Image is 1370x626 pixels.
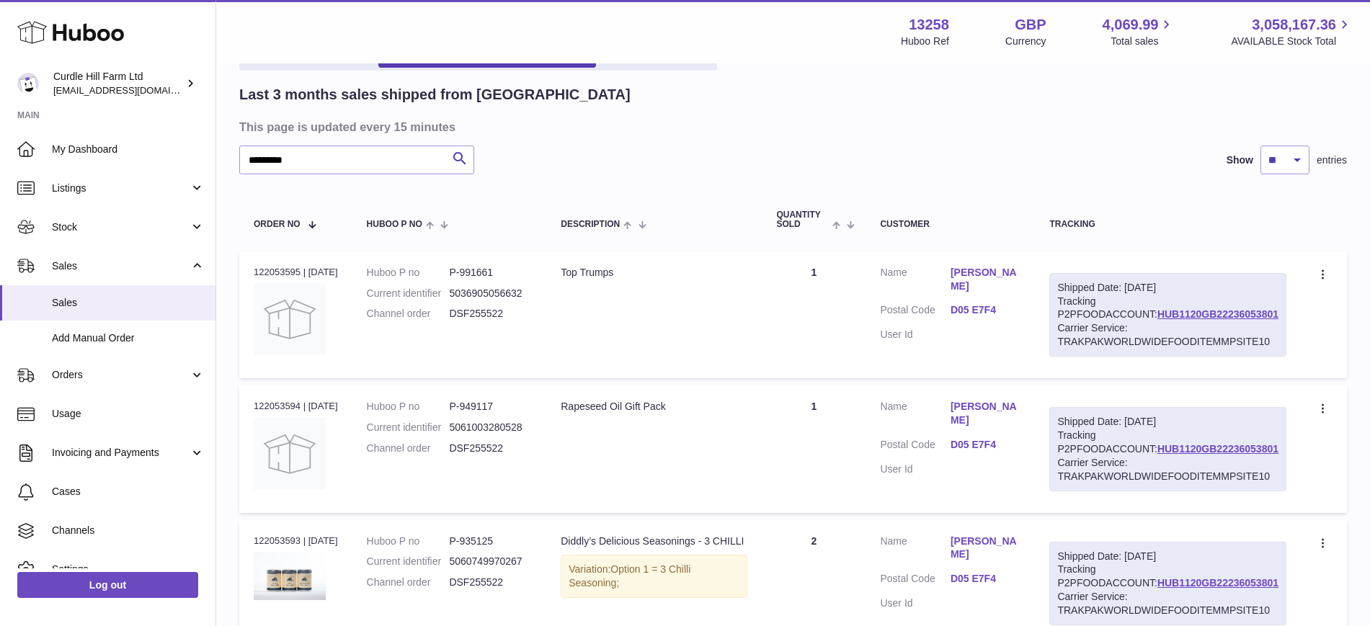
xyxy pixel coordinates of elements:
div: 122053594 | [DATE] [254,400,338,413]
div: Tracking P2PFOODACCOUNT: [1049,273,1286,357]
span: Description [561,220,620,229]
div: Carrier Service: TRAKPAKWORLDWIDEFOODITEMMPSITE10 [1057,321,1278,349]
span: Quantity Sold [776,210,829,229]
a: D05 E7F4 [951,438,1020,452]
span: Stock [52,220,190,234]
dd: 5036905056632 [449,287,532,300]
a: HUB1120GB22236053801 [1157,308,1278,320]
strong: 13258 [909,15,949,35]
dt: User Id [880,596,950,610]
dd: P-935125 [449,535,532,548]
span: Add Manual Order [52,331,205,345]
img: no-photo.jpg [254,418,326,490]
dt: Channel order [367,442,450,455]
a: [PERSON_NAME] [951,266,1020,293]
dd: DSF255522 [449,307,532,321]
td: 1 [762,251,866,378]
div: Huboo Ref [901,35,949,48]
h3: This page is updated every 15 minutes [239,119,1343,135]
span: Sales [52,259,190,273]
div: Currency [1005,35,1046,48]
div: Carrier Service: TRAKPAKWORLDWIDEFOODITEMMPSITE10 [1057,456,1278,483]
a: HUB1120GB22236053801 [1157,577,1278,589]
dd: P-949117 [449,400,532,413]
span: My Dashboard [52,143,205,156]
div: Tracking P2PFOODACCOUNT: [1049,407,1286,491]
dd: DSF255522 [449,576,532,589]
dt: Postal Code [880,438,950,455]
div: Customer [880,220,1020,229]
span: Listings [52,182,190,195]
span: Option 1 = 3 Chilli Seasoning; [569,563,690,589]
strong: GBP [1015,15,1046,35]
a: [PERSON_NAME] [951,400,1020,427]
dt: Name [880,266,950,297]
a: HUB1120GB22236053801 [1157,443,1278,455]
dd: DSF255522 [449,442,532,455]
dt: Name [880,535,950,565]
dd: 5061003280528 [449,421,532,434]
span: Settings [52,563,205,576]
span: [EMAIL_ADDRESS][DOMAIN_NAME] [53,84,212,96]
span: Usage [52,407,205,421]
a: [PERSON_NAME] [951,535,1020,562]
span: Cases [52,485,205,498]
img: internalAdmin-13258@internal.huboo.com [17,73,39,94]
a: 4,069.99 Total sales [1103,15,1175,48]
span: Total sales [1111,35,1175,48]
span: Huboo P no [367,220,422,229]
dt: Postal Code [880,572,950,589]
img: no-photo.jpg [254,283,326,355]
span: 4,069.99 [1103,15,1159,35]
dt: Huboo P no [367,400,450,413]
div: 122053593 | [DATE] [254,535,338,547]
span: entries [1317,153,1347,167]
img: EOB_7368EOB.jpg [254,552,326,600]
dd: P-991661 [449,266,532,280]
div: Diddly’s Delicious Seasonings - 3 CHILLI [561,535,747,548]
a: 3,058,167.36 AVAILABLE Stock Total [1231,15,1353,48]
div: Shipped Date: [DATE] [1057,550,1278,563]
dt: Current identifier [367,421,450,434]
dt: User Id [880,328,950,341]
dt: User Id [880,462,950,476]
div: Shipped Date: [DATE] [1057,415,1278,429]
dt: Channel order [367,576,450,589]
span: Orders [52,368,190,382]
span: Invoicing and Payments [52,446,190,460]
td: 1 [762,385,866,512]
span: Order No [254,220,301,229]
span: Sales [52,296,205,310]
div: Variation: [561,555,747,598]
div: Tracking P2PFOODACCOUNT: [1049,542,1286,625]
a: D05 E7F4 [951,572,1020,586]
div: Tracking [1049,220,1286,229]
div: Shipped Date: [DATE] [1057,281,1278,295]
dt: Channel order [367,307,450,321]
dt: Huboo P no [367,535,450,548]
a: D05 E7F4 [951,303,1020,317]
label: Show [1227,153,1253,167]
dt: Postal Code [880,303,950,321]
a: Log out [17,572,198,598]
dt: Current identifier [367,287,450,300]
div: Rapeseed Oil Gift Pack [561,400,747,413]
dt: Current identifier [367,555,450,568]
div: Curdle Hill Farm Ltd [53,70,183,97]
div: Top Trumps [561,266,747,280]
div: 122053595 | [DATE] [254,266,338,279]
div: Carrier Service: TRAKPAKWORLDWIDEFOODITEMMPSITE10 [1057,590,1278,617]
span: 3,058,167.36 [1252,15,1336,35]
dt: Name [880,400,950,431]
dt: Huboo P no [367,266,450,280]
span: AVAILABLE Stock Total [1231,35,1353,48]
h2: Last 3 months sales shipped from [GEOGRAPHIC_DATA] [239,85,631,104]
dd: 5060749970267 [449,555,532,568]
span: Channels [52,524,205,537]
